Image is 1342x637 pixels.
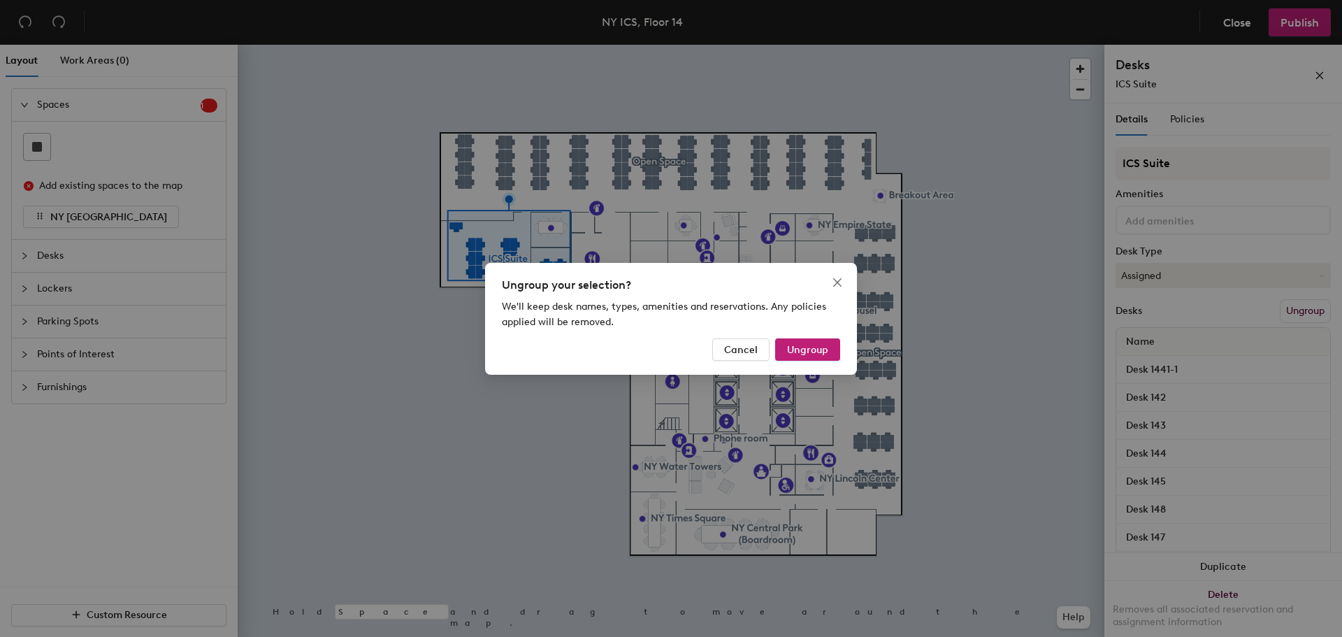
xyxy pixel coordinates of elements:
button: Cancel [712,338,770,361]
button: Ungroup [775,338,840,361]
span: close [832,277,843,288]
span: Close [826,277,849,288]
div: Ungroup your selection? [502,277,840,294]
button: Close [826,271,849,294]
span: Ungroup [787,343,828,355]
span: We'll keep desk names, types, amenities and reservations. Any policies applied will be removed. [502,301,826,328]
span: Cancel [724,343,758,355]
